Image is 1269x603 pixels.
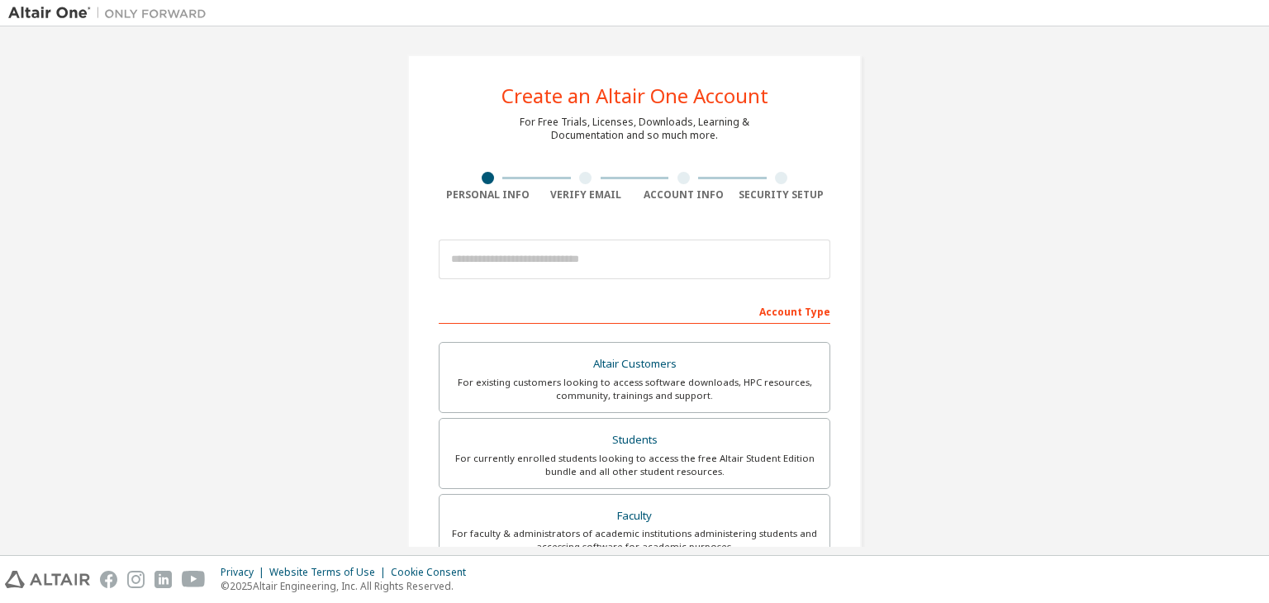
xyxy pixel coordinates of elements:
div: Account Info [634,188,733,202]
div: Verify Email [537,188,635,202]
div: Faculty [449,505,820,528]
div: Privacy [221,566,269,579]
img: instagram.svg [127,571,145,588]
div: Account Type [439,297,830,324]
img: Altair One [8,5,215,21]
div: Cookie Consent [391,566,476,579]
img: altair_logo.svg [5,571,90,588]
img: facebook.svg [100,571,117,588]
div: For currently enrolled students looking to access the free Altair Student Edition bundle and all ... [449,452,820,478]
div: Website Terms of Use [269,566,391,579]
div: Create an Altair One Account [501,86,768,106]
img: youtube.svg [182,571,206,588]
div: For faculty & administrators of academic institutions administering students and accessing softwa... [449,527,820,553]
div: Students [449,429,820,452]
div: Altair Customers [449,353,820,376]
div: For existing customers looking to access software downloads, HPC resources, community, trainings ... [449,376,820,402]
div: Security Setup [733,188,831,202]
div: For Free Trials, Licenses, Downloads, Learning & Documentation and so much more. [520,116,749,142]
p: © 2025 Altair Engineering, Inc. All Rights Reserved. [221,579,476,593]
div: Personal Info [439,188,537,202]
img: linkedin.svg [154,571,172,588]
